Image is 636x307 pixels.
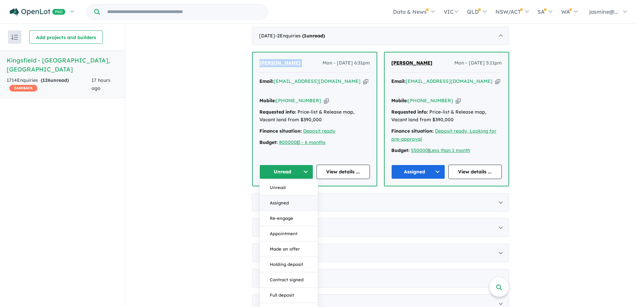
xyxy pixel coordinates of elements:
[454,59,502,67] span: Mon - [DATE] 5:11pm
[259,60,300,66] span: [PERSON_NAME]
[323,59,370,67] span: Mon - [DATE] 6:31pm
[11,35,18,40] img: sort.svg
[495,78,500,85] button: Copy
[259,78,274,84] strong: Email:
[391,128,434,134] strong: Finance situation:
[259,139,278,145] strong: Budget:
[391,59,432,67] a: [PERSON_NAME]
[391,147,410,153] strong: Budget:
[363,78,368,85] button: Copy
[260,211,318,226] button: Re-engage
[391,109,428,115] strong: Requested info:
[324,97,329,104] button: Copy
[7,76,91,93] div: 1714 Enquir ies
[259,109,296,115] strong: Requested info:
[260,257,318,272] button: Holding deposit
[259,139,370,147] div: |
[260,288,318,303] button: Full deposit
[259,128,302,134] strong: Finance situation:
[101,5,266,19] input: Try estate name, suburb, builder or developer
[259,165,313,179] button: Unread
[259,59,300,67] a: [PERSON_NAME]
[406,78,492,84] a: [EMAIL_ADDRESS][DOMAIN_NAME]
[391,147,502,155] div: |
[316,165,370,179] a: View details ...
[298,139,326,145] a: 3 - 6 months
[252,193,509,212] div: [DATE]
[302,33,325,39] strong: ( unread)
[252,244,509,262] div: [DATE]
[260,242,318,257] button: Made an offer
[303,128,335,134] a: Deposit ready
[7,56,118,74] h5: Kingsfield - [GEOGRAPHIC_DATA] , [GEOGRAPHIC_DATA]
[260,180,318,195] button: Unread
[589,8,618,15] span: jasmine@...
[276,98,321,104] a: [PHONE_NUMBER]
[391,165,445,179] button: Assigned
[391,98,408,104] strong: Mobile:
[391,78,406,84] strong: Email:
[41,77,69,83] strong: ( unread)
[456,97,461,104] button: Copy
[448,165,502,179] a: View details ...
[275,33,325,39] span: - 2 Enquir ies
[279,139,297,145] a: 800000
[252,27,509,45] div: [DATE]
[408,98,453,104] a: [PHONE_NUMBER]
[391,108,502,124] div: Price-list & Release map, Vacant land from $390,000
[429,147,470,153] a: Less than 1 month
[10,8,65,16] img: Openlot PRO Logo White
[42,77,50,83] span: 126
[260,226,318,242] button: Appointment
[9,85,37,92] span: CASHBACK
[252,269,509,288] div: [DATE]
[29,30,103,44] button: Add projects and builders
[260,195,318,211] button: Assigned
[391,128,496,142] a: Deposit ready, Looking for pre-approval
[259,108,370,124] div: Price-list & Release map, Vacant land from $390,000
[252,218,509,237] div: [DATE]
[274,78,361,84] a: [EMAIL_ADDRESS][DOMAIN_NAME]
[260,272,318,288] button: Contract signed
[391,60,432,66] span: [PERSON_NAME]
[91,77,111,91] span: 17 hours ago
[259,98,276,104] strong: Mobile:
[411,147,428,153] a: 550000
[304,33,306,39] span: 1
